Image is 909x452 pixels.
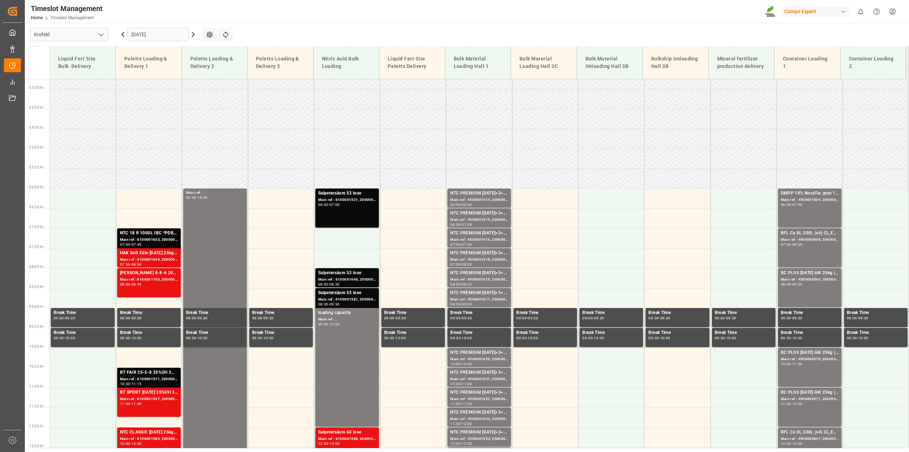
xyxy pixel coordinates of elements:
[30,28,109,41] input: Type to search/select
[792,336,802,340] div: 10:00
[328,442,330,445] div: -
[330,283,340,286] div: 08:30
[528,336,538,340] div: 10:00
[450,402,461,405] div: 11:00
[791,442,792,445] div: -
[450,223,461,226] div: 06:30
[196,336,197,340] div: -
[765,5,777,18] img: Screenshot%202023-09-29%20at%2010.02.21.png_1712312052.png
[29,165,44,169] span: 05:30 Hr
[65,336,75,340] div: 10:00
[450,309,508,317] div: Break Time
[197,196,208,199] div: 18:00
[120,442,130,445] div: 12:00
[262,336,263,340] div: -
[781,243,791,246] div: 07:00
[461,263,462,266] div: -
[648,317,659,320] div: 09:00
[725,336,726,340] div: -
[858,317,869,320] div: 09:30
[384,309,442,317] div: Break Time
[120,369,178,376] div: BT FAIR 25-5-8 35%UH 3M 25kg (x40) INTNTC PREMIUM [DATE]+3+TE 600kg BBNTC PREMIUM [DATE] 25kg (x4...
[252,317,262,320] div: 09:00
[659,336,660,340] div: -
[318,289,376,297] div: Salpetersäure 53 lose
[29,126,44,129] span: 04:30 Hr
[252,309,310,317] div: Break Time
[130,317,131,320] div: -
[318,309,376,317] div: loading capacity
[130,243,131,246] div: -
[847,309,905,317] div: Break Time
[64,336,65,340] div: -
[54,309,112,317] div: Break Time
[29,145,44,149] span: 05:00 Hr
[450,382,461,385] div: 10:30
[120,382,130,385] div: 10:30
[29,106,44,110] span: 04:00 Hr
[65,317,75,320] div: 09:30
[516,309,574,317] div: Break Time
[792,243,802,246] div: 08:00
[528,317,538,320] div: 09:30
[120,250,178,257] div: HAK Soft Elite [DATE] 25kg (x48) GENHAK Soft [DATE] 25kg(x48) GEN
[527,336,528,340] div: -
[120,283,130,286] div: 08:00
[660,336,670,340] div: 10:00
[29,365,44,368] span: 10:30 Hr
[781,237,839,243] div: Main ref : 4500000898, 2000000772
[792,317,802,320] div: 09:30
[791,283,792,286] div: -
[450,230,508,237] div: NTC PREMIUM [DATE]+3+TE BULK
[450,263,461,266] div: 07:30
[130,382,131,385] div: -
[781,442,791,445] div: 12:00
[120,336,130,340] div: 09:30
[516,336,527,340] div: 09:30
[462,303,472,306] div: 09:00
[462,283,472,286] div: 08:30
[791,336,792,340] div: -
[186,336,196,340] div: 09:30
[396,336,406,340] div: 10:00
[450,356,508,362] div: Main ref : 4500001020, 2000001045
[725,317,726,320] div: -
[328,303,330,306] div: -
[461,283,462,286] div: -
[450,237,508,243] div: Main ref : 4500001016, 2000001045
[461,223,462,226] div: -
[318,197,376,203] div: Main ref : 6100001521, 2000001338
[792,402,802,405] div: 12:00
[31,3,103,14] div: Timeslot Management
[648,52,703,73] div: Bulkship Unloading Hall 3B
[451,52,505,73] div: Bulk Material Loading Hall 1
[450,396,508,402] div: Main ref : 4500001022, 2000001045
[726,317,736,320] div: 09:30
[792,442,802,445] div: 13:00
[55,52,110,73] div: Liquid Fert Site Bulk Delivery
[660,317,670,320] div: 09:30
[781,389,839,396] div: BC PLUS [DATE] 6M 25kg (x42) WW
[462,243,472,246] div: 07:30
[781,197,839,203] div: Main ref : 4500001004, 2000001038
[781,402,791,405] div: 11:00
[29,384,44,388] span: 11:00 Hr
[715,329,773,336] div: Break Time
[450,429,508,436] div: NTC PREMIUM [DATE]+3+TE BULK
[120,277,178,283] div: Main ref : 6100001703, 2000000656
[450,409,508,416] div: NTC PREMIUM [DATE]+3+TE BULK
[781,283,791,286] div: 08:00
[462,317,472,320] div: 09:30
[120,317,130,320] div: 09:00
[527,317,528,320] div: -
[659,317,660,320] div: -
[853,4,869,20] button: show 0 new notifications
[131,317,142,320] div: 09:30
[450,270,508,277] div: NTC PREMIUM [DATE]+3+TE BULK
[462,223,472,226] div: 07:00
[450,243,461,246] div: 07:00
[781,309,839,317] div: Break Time
[461,442,462,445] div: -
[186,190,244,196] div: Main ref : ,
[450,376,508,382] div: Main ref : 4500001021, 2000001045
